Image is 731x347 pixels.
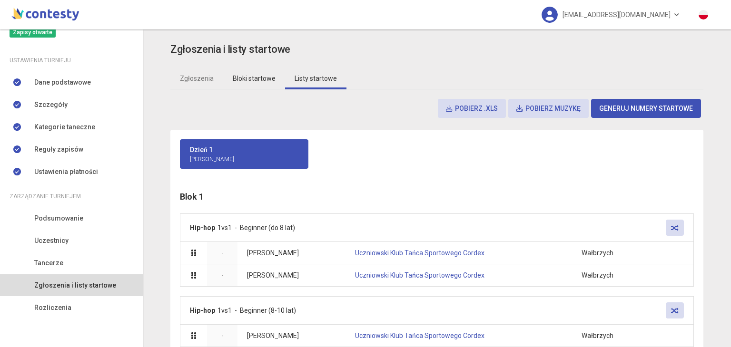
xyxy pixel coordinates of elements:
p: [PERSON_NAME] [247,270,336,280]
span: Szczegóły [34,99,68,110]
span: Podsumowanie [34,213,83,223]
p: [PERSON_NAME] [190,155,298,164]
td: Wałbrzych [572,324,650,347]
span: Zapisy otwarte [10,27,56,38]
p: Dzień 1 [190,145,298,155]
span: 1vs1 - Beginner (8-10 lat) [217,307,296,314]
app-title: sidebar.management.starting-list [170,41,703,58]
span: Ustawienia płatności [34,166,98,177]
span: Uczestnicy [34,235,69,246]
h3: Zgłoszenia i listy startowe [170,41,290,58]
span: [EMAIL_ADDRESS][DOMAIN_NAME] [563,5,671,25]
span: Tancerze [34,258,63,268]
button: Pobierz .xls [438,99,506,118]
button: Generuj numery startowe [591,99,701,118]
strong: Hip-hop [190,307,215,314]
div: Ustawienia turnieju [10,55,133,66]
a: Uczniowski Klub Tańca Sportowego Cordex [355,271,484,279]
p: [PERSON_NAME] [247,330,336,341]
span: Zgłoszenia i listy startowe [34,280,116,290]
span: Blok 1 [180,192,203,202]
a: Uczniowski Klub Tańca Sportowego Cordex [355,249,484,257]
span: Kategorie taneczne [34,122,95,132]
p: [PERSON_NAME] [247,248,336,258]
button: Pobierz muzykę [508,99,589,118]
strong: Hip-hop [190,224,215,231]
span: - [221,249,224,257]
a: Zgłoszenia [170,67,223,89]
a: Uczniowski Klub Tańca Sportowego Cordex [355,332,484,339]
span: Dane podstawowe [34,77,91,87]
a: Listy startowe [285,67,346,89]
span: 1vs1 - Beginner (do 8 lat) [217,224,295,231]
td: Wałbrzych [572,241,650,264]
span: Pobierz muzykę [516,105,581,112]
span: Rozliczenia [34,302,71,313]
span: Zarządzanie turniejem [10,191,81,202]
td: Wałbrzych [572,264,650,286]
a: Bloki startowe [223,67,285,89]
span: Reguły zapisów [34,144,83,154]
span: - [221,332,224,339]
span: - [221,271,224,279]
